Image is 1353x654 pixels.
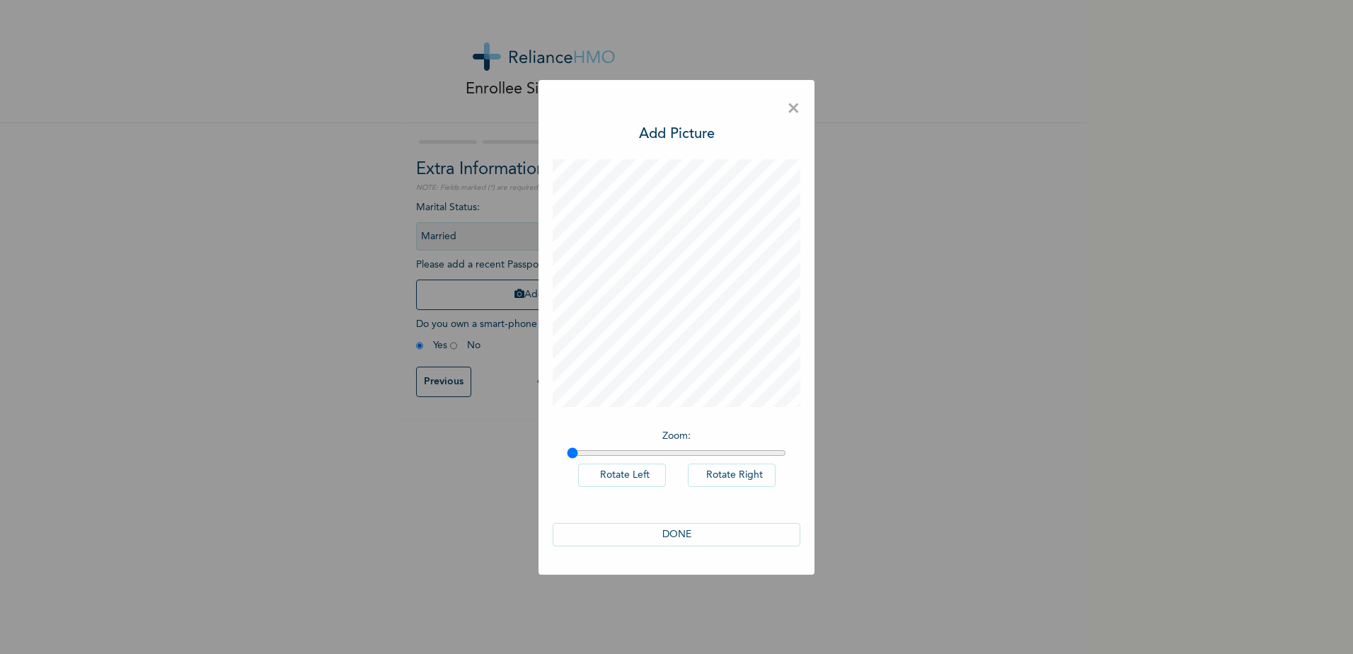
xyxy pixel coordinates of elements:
[553,523,800,546] button: DONE
[416,260,671,317] span: Please add a recent Passport Photograph
[688,464,776,487] button: Rotate Right
[639,124,715,145] h3: Add Picture
[787,94,800,124] span: ×
[567,429,786,444] p: Zoom :
[578,464,666,487] button: Rotate Left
